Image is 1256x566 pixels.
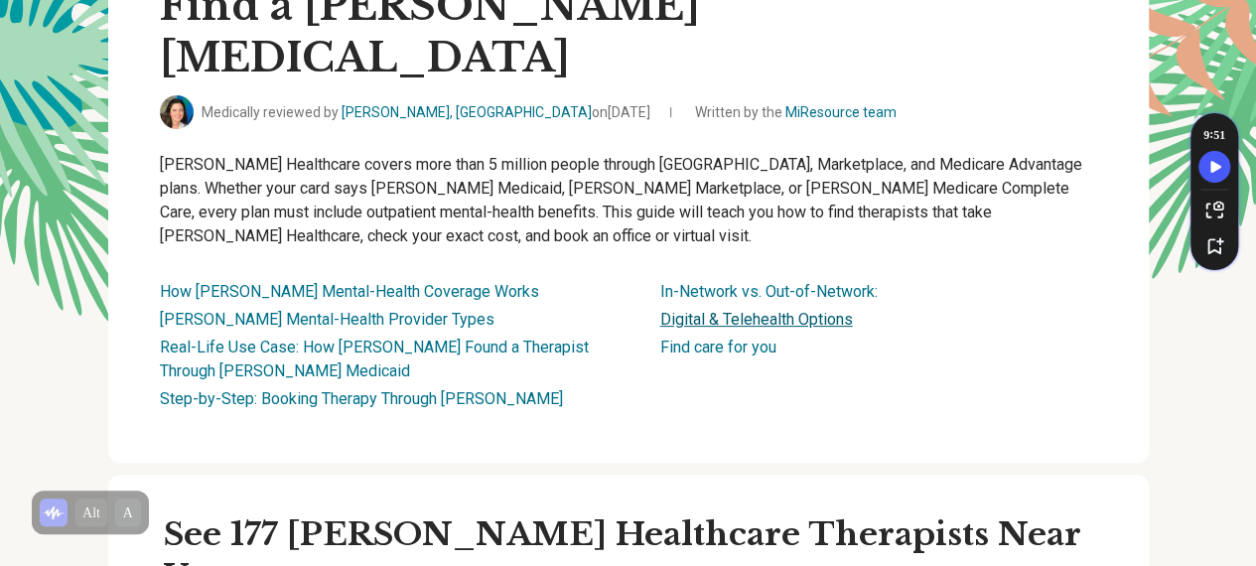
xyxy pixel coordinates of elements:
[695,102,897,123] span: Written by the
[160,310,494,329] a: [PERSON_NAME] Mental-Health Provider Types
[160,389,563,408] a: Step-by-Step: Booking Therapy Through [PERSON_NAME]
[660,310,853,329] a: Digital & Telehealth Options
[660,338,776,356] a: Find care for you
[160,338,589,380] a: Real-Life Use Case: How [PERSON_NAME] Found a Therapist Through [PERSON_NAME] Medicaid
[785,104,897,120] a: MiResource team
[202,102,650,123] span: Medically reviewed by
[160,282,539,301] a: How [PERSON_NAME] Mental-Health Coverage Works
[592,104,650,120] span: on [DATE]
[160,153,1097,248] p: [PERSON_NAME] Healthcare covers more than 5 million people through [GEOGRAPHIC_DATA], Marketplace...
[660,282,878,301] a: In-Network vs. Out-of-Network:
[342,104,592,120] a: [PERSON_NAME], [GEOGRAPHIC_DATA]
